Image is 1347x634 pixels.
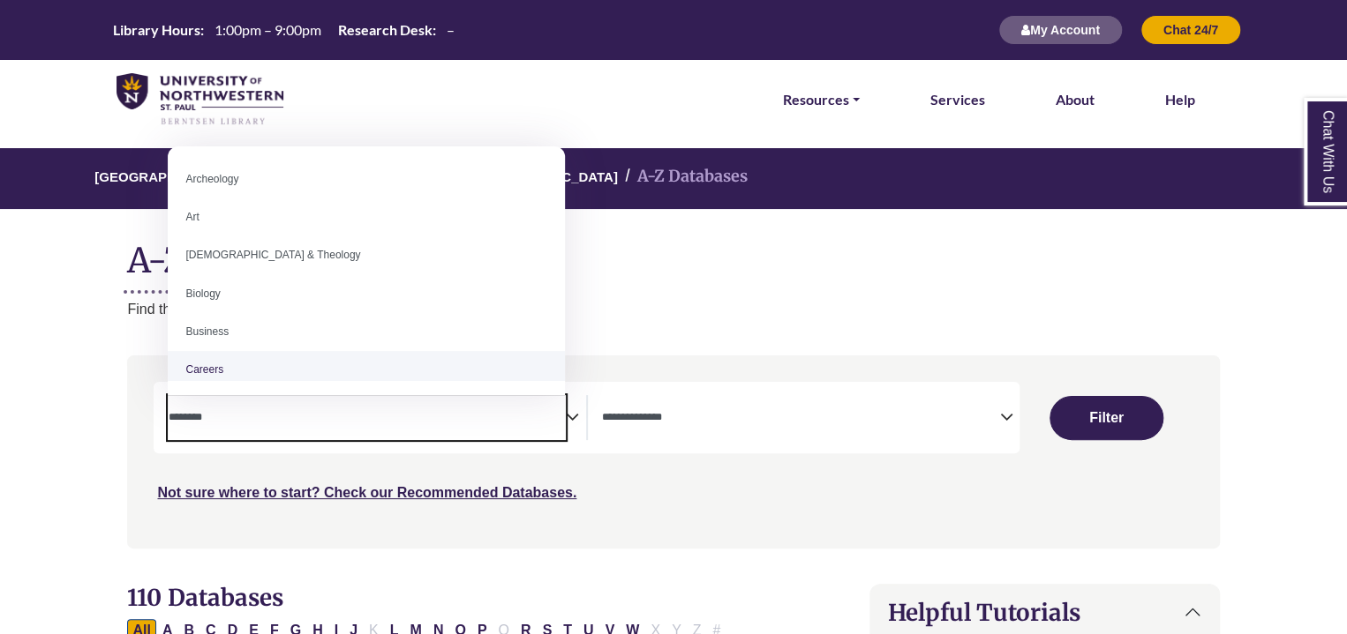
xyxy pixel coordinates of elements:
span: 110 Databases [127,583,282,612]
a: About [1056,88,1095,111]
a: Help [1165,88,1195,111]
li: [DEMOGRAPHIC_DATA] & Theology [168,236,565,274]
button: My Account [998,15,1123,45]
th: Library Hours: [106,20,205,39]
a: [GEOGRAPHIC_DATA][PERSON_NAME] [94,167,347,184]
a: Chat 24/7 [1140,22,1241,37]
span: 1:00pm – 9:00pm [214,21,321,38]
a: Not sure where to start? Check our Recommended Databases. [157,485,576,500]
button: Chat 24/7 [1140,15,1241,45]
li: A-Z Databases [618,164,748,190]
th: Research Desk: [331,20,437,39]
h1: A-Z Databases [127,227,1219,280]
li: Business [168,313,565,351]
li: Art [168,198,565,236]
li: Biology [168,275,565,313]
p: Find the best library databases for your research. [127,298,1219,321]
button: Submit for Search Results [1050,396,1163,440]
textarea: Search [602,412,999,426]
a: Resources [783,88,860,111]
span: – [447,21,455,38]
nav: breadcrumb [127,148,1219,209]
a: Services [930,88,985,111]
nav: Search filters [127,355,1219,548]
img: library_home [117,73,283,126]
a: Hours Today [106,20,462,41]
li: Careers [168,351,565,389]
a: My Account [998,22,1123,37]
table: Hours Today [106,20,462,37]
textarea: Search [168,412,565,426]
li: Archeology [168,160,565,198]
